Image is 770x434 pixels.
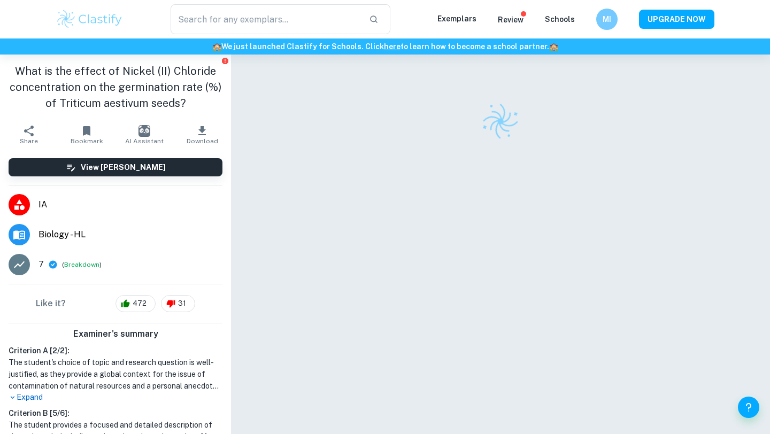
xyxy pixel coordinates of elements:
[9,158,222,176] button: View [PERSON_NAME]
[38,198,222,211] span: IA
[738,397,759,418] button: Help and Feedback
[549,42,558,51] span: 🏫
[38,258,44,271] p: 7
[171,4,360,34] input: Search for any exemplars...
[172,298,192,309] span: 31
[20,137,38,145] span: Share
[545,15,575,24] a: Schools
[9,63,222,111] h1: What is the effect of Nickel (II) Chloride concentration on the germination rate (%) of Triticum ...
[9,392,222,403] p: Expand
[127,298,152,309] span: 472
[81,161,166,173] h6: View [PERSON_NAME]
[9,407,222,419] h6: Criterion B [ 5 / 6 ]:
[56,9,124,30] img: Clastify logo
[125,137,164,145] span: AI Assistant
[9,356,222,392] h1: The student's choice of topic and research question is well-justified, as they provide a global c...
[138,125,150,137] img: AI Assistant
[62,260,102,270] span: ( )
[36,297,66,310] h6: Like it?
[601,13,613,25] h6: MI
[115,295,156,312] div: 472
[4,328,227,340] h6: Examiner's summary
[639,10,714,29] button: UPGRADE NOW
[498,14,523,26] p: Review
[2,41,768,52] h6: We just launched Clastify for Schools. Click to learn how to become a school partner.
[477,98,524,145] img: Clastify logo
[221,57,229,65] button: Report issue
[115,120,173,150] button: AI Assistant
[596,9,618,30] button: MI
[437,13,476,25] p: Exemplars
[161,295,195,312] div: 31
[212,42,221,51] span: 🏫
[71,137,103,145] span: Bookmark
[38,228,222,241] span: Biology - HL
[187,137,218,145] span: Download
[64,260,99,269] button: Breakdown
[58,120,115,150] button: Bookmark
[173,120,231,150] button: Download
[384,42,401,51] a: here
[9,345,222,356] h6: Criterion A [ 2 / 2 ]:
